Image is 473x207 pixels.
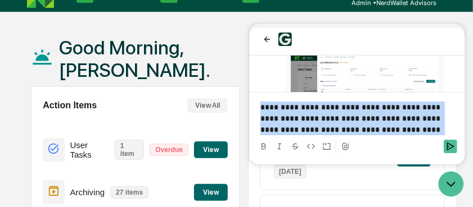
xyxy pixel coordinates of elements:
p: 1 item [115,140,145,160]
h2: Action Items [43,100,97,111]
p: 27 items [110,186,148,199]
button: View All [187,98,228,113]
iframe: Customer support window [249,27,465,164]
p: Overdue [150,144,188,156]
button: View [194,184,228,201]
a: View [194,144,228,154]
iframe: Open customer support [437,170,467,200]
p: [DATE] [274,165,307,178]
button: View [194,141,228,158]
p: Archiving [70,187,105,197]
a: View [194,186,228,197]
p: User Tasks [70,140,109,159]
h1: Good Morning, [PERSON_NAME]. [59,36,318,81]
